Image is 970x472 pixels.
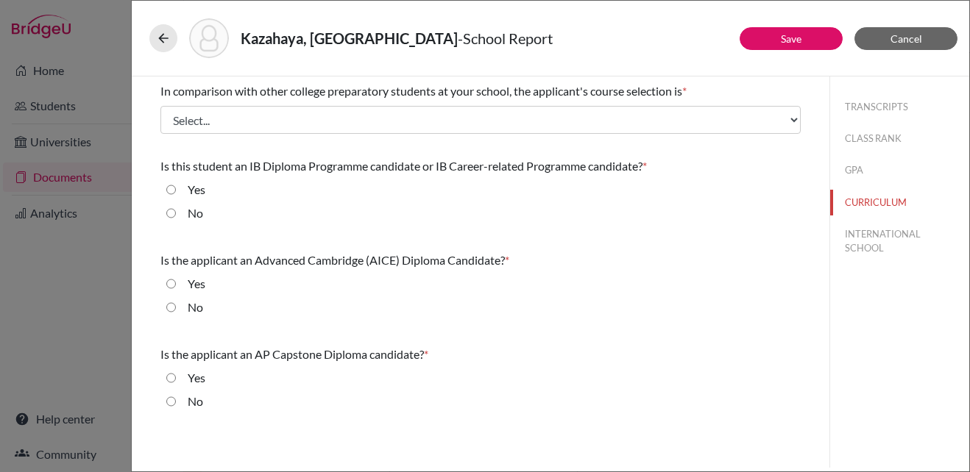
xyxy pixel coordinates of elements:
[160,253,505,267] span: Is the applicant an Advanced Cambridge (AICE) Diploma Candidate?
[830,157,969,183] button: GPA
[188,181,205,199] label: Yes
[830,126,969,151] button: CLASS RANK
[188,369,205,387] label: Yes
[188,275,205,293] label: Yes
[241,29,458,47] strong: Kazahaya, [GEOGRAPHIC_DATA]
[160,347,424,361] span: Is the applicant an AP Capstone Diploma candidate?
[830,94,969,120] button: TRANSCRIPTS
[458,29,553,47] span: - School Report
[188,393,203,410] label: No
[160,84,682,98] span: In comparison with other college preparatory students at your school, the applicant's course sele...
[160,159,642,173] span: Is this student an IB Diploma Programme candidate or IB Career-related Programme candidate?
[188,204,203,222] label: No
[188,298,203,316] label: No
[830,221,969,261] button: INTERNATIONAL SCHOOL
[830,190,969,215] button: CURRICULUM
